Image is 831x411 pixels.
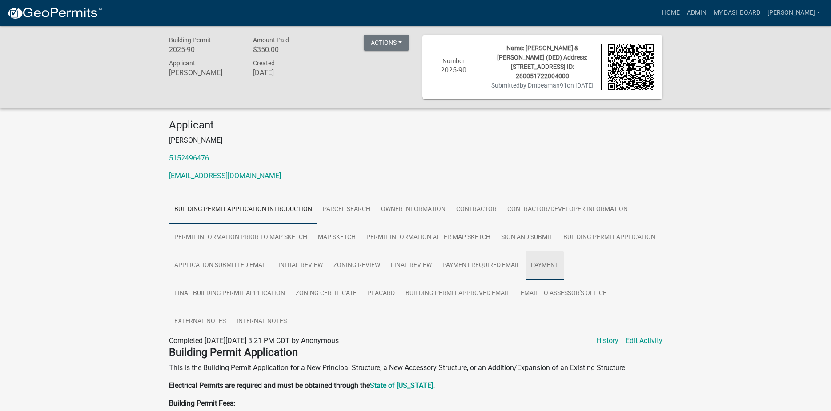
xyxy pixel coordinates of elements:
[502,196,633,224] a: Contractor/Developer Information
[169,196,317,224] a: Building Permit Application Introduction
[169,36,211,44] span: Building Permit
[231,307,292,336] a: Internal Notes
[658,4,683,21] a: Home
[328,251,385,280] a: Zoning Review
[608,44,654,90] img: QR code
[361,223,496,252] a: Permit Information After Map Sketch
[370,381,433,390] a: State of [US_STATE]
[442,57,465,64] span: Number
[764,4,824,21] a: [PERSON_NAME]
[710,4,764,21] a: My Dashboard
[253,60,275,67] span: Created
[169,307,231,336] a: External Notes
[385,251,437,280] a: Final Review
[169,363,662,373] p: This is the Building Permit Application for a New Principal Structure, a New Accessory Structure,...
[169,60,195,67] span: Applicant
[169,172,281,180] a: [EMAIL_ADDRESS][DOMAIN_NAME]
[169,68,240,77] h6: [PERSON_NAME]
[376,196,451,224] a: Owner Information
[290,279,362,308] a: Zoning Certificate
[169,251,273,280] a: Application Submitted Email
[169,399,235,407] strong: Building Permit Fees:
[169,346,298,359] strong: Building Permit Application
[169,279,290,308] a: Final Building Permit Application
[451,196,502,224] a: Contractor
[317,196,376,224] a: Parcel search
[515,279,612,308] a: Email to Assessor's Office
[253,45,324,54] h6: $350.00
[169,154,209,162] a: 5152496476
[364,35,409,51] button: Actions
[400,279,515,308] a: Building Permit Approved Email
[169,336,339,345] span: Completed [DATE][DATE] 3:21 PM CDT by Anonymous
[491,82,594,89] span: Submitted on [DATE]
[596,335,618,346] a: History
[169,135,662,146] p: [PERSON_NAME]
[626,335,662,346] a: Edit Activity
[169,119,662,132] h4: Applicant
[169,45,240,54] h6: 2025-90
[362,279,400,308] a: Placard
[169,381,370,390] strong: Electrical Permits are required and must be obtained through the
[496,223,558,252] a: Sign and Submit
[437,251,526,280] a: Payment Required Email
[273,251,328,280] a: Initial Review
[526,251,564,280] a: Payment
[431,66,477,74] h6: 2025-90
[497,44,587,80] span: Name: [PERSON_NAME] & [PERSON_NAME] (DED) Address: [STREET_ADDRESS] ID: 280051722004000
[313,223,361,252] a: Map Sketch
[558,223,661,252] a: Building Permit Application
[520,82,567,89] span: by Dmbeaman91
[433,381,435,390] strong: .
[683,4,710,21] a: Admin
[169,223,313,252] a: Permit Information Prior to Map Sketch
[253,68,324,77] h6: [DATE]
[253,36,289,44] span: Amount Paid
